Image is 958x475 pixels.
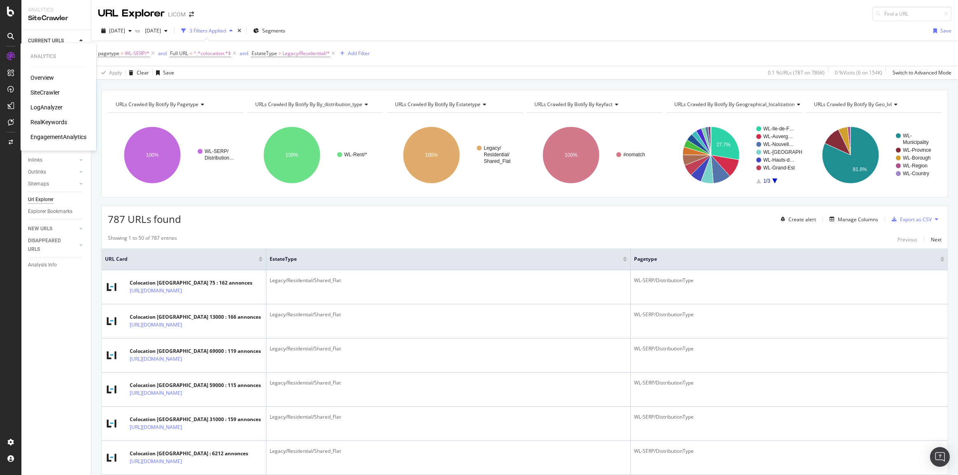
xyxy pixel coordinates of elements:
div: Save [163,69,174,76]
img: main image [105,349,118,362]
button: Add Filter [337,49,370,58]
div: Legacy/Residential/Shared_Flat [270,311,627,318]
div: CURRENT URLS [28,37,64,45]
text: WL-SERP/ [205,148,229,154]
svg: A chart. [527,119,662,191]
text: #nomatch [623,152,645,158]
div: LogAnalyzer [30,103,63,111]
span: URL Card [105,255,256,263]
button: Switch to Advanced Mode [889,66,951,79]
div: Sitemaps [28,180,49,188]
svg: A chart. [108,119,243,191]
a: [URL][DOMAIN_NAME] [130,321,182,329]
text: WL-Country [903,171,929,176]
div: WL-SERP/DistributionType [634,413,944,421]
text: WL-Grand-Est [763,165,795,171]
text: Residential/ [484,152,510,158]
text: 100% [146,152,159,158]
a: Explorer Bookmarks [28,207,85,216]
a: Inlinks [28,156,77,165]
button: [DATE] [98,24,135,37]
div: Colocation [GEOGRAPHIC_DATA] 13000 : 166 annonces [130,313,261,321]
div: LICOM [168,10,186,19]
span: URLs Crawled By Botify By by_distribution_type [255,101,362,108]
svg: A chart. [387,119,522,191]
div: WL-SERP/DistributionType [634,277,944,284]
button: Previous [897,234,917,244]
div: Apply [109,69,122,76]
text: WL-Ile-de-F… [763,126,794,132]
img: main image [105,315,118,328]
span: URLs Crawled By Botify By geographical_localization [674,101,795,108]
div: SiteCrawler [28,14,84,23]
div: Overview [30,74,54,82]
div: Inlinks [28,156,42,165]
div: Legacy/Residential/Shared_Flat [270,413,627,421]
text: 100% [565,152,578,158]
text: WL-Region [903,163,928,169]
div: Next [931,236,942,243]
div: Colocation [GEOGRAPHIC_DATA] 75 : 162 annonces [130,279,252,287]
a: Outlinks [28,168,77,176]
text: Legacy/ [484,145,501,151]
div: and [240,50,248,57]
button: 3 Filters Applied [178,24,236,37]
span: EstateType [252,50,277,57]
button: Next [931,234,942,244]
a: [URL][DOMAIN_NAME] [130,423,182,431]
div: Create alert [788,216,816,223]
a: CURRENT URLS [28,37,77,45]
span: 2025 Aug. 29th [109,27,125,34]
div: Colocation [GEOGRAPHIC_DATA] 31000 : 159 annonces [130,416,261,423]
span: = [121,50,124,57]
div: Export as CSV [900,216,932,223]
input: Find a URL [872,7,951,21]
div: Open Intercom Messenger [930,447,950,467]
div: 0.1 % URLs ( 787 on 786K ) [768,69,825,76]
text: WL-Rent/* [344,152,367,158]
div: Legacy/Residential/Shared_Flat [270,277,627,284]
div: arrow-right-arrow-left [189,12,194,17]
text: 100% [425,152,438,158]
button: Manage Columns [826,214,878,224]
div: WL-SERP/DistributionType [634,345,944,352]
div: WL-SERP/DistributionType [634,447,944,455]
text: 100% [286,152,298,158]
span: = [278,50,281,57]
h4: URLs Crawled By Botify By pagetype [114,98,236,111]
span: pagetype [98,50,119,57]
button: and [240,49,248,57]
span: 787 URLs found [108,212,181,226]
div: Legacy/Residential/Shared_Flat [270,447,627,455]
text: WL-Auverg… [763,134,793,139]
img: main image [105,451,118,464]
span: Segments [262,27,285,34]
h4: URLs Crawled By Botify By geographical_localization [673,98,807,111]
h4: URLs Crawled By Botify By geo_lvl [812,98,934,111]
img: main image [105,383,118,396]
div: Analytics [30,53,86,60]
span: pagetype [634,255,928,263]
div: Colocation [GEOGRAPHIC_DATA] : 6212 annonces [130,450,248,457]
div: Analytics [28,7,84,14]
button: Clear [126,66,149,79]
div: WL-SERP/DistributionType [634,379,944,387]
div: RealKeywords [30,118,67,126]
div: Colocation [GEOGRAPHIC_DATA] 69000 : 119 annonces [130,348,261,355]
div: Add Filter [348,50,370,57]
div: Clear [137,69,149,76]
div: 3 Filters Applied [189,27,226,34]
a: [URL][DOMAIN_NAME] [130,457,182,466]
div: Outlinks [28,168,46,176]
div: EngagementAnalytics [30,133,86,141]
a: [URL][DOMAIN_NAME] [130,287,182,295]
div: DISAPPEARED URLS [28,236,70,254]
text: Shared_Flat [484,158,511,164]
text: 81.8% [853,167,867,172]
div: Save [940,27,951,34]
button: Apply [98,66,122,79]
span: Legacy/Residential/* [282,48,330,59]
span: = [189,50,192,57]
